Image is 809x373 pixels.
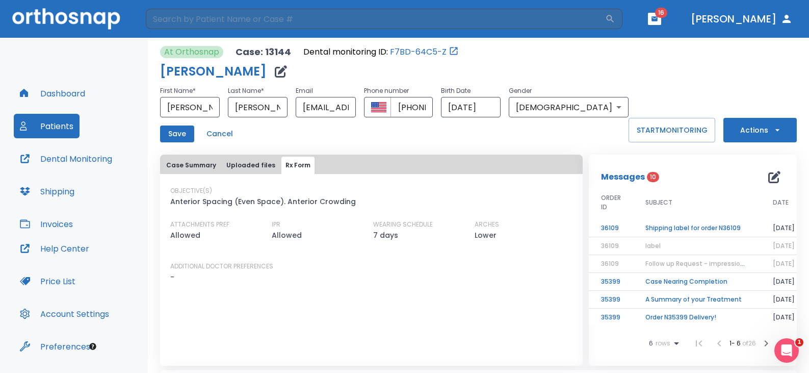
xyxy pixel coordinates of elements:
p: Dental monitoring ID: [303,46,388,58]
td: [DATE] [761,309,807,327]
p: ADDITIONAL DOCTOR PREFERENCES [170,262,273,271]
span: DATE [773,198,789,207]
p: Birth Date [441,85,501,97]
button: Shipping [14,179,81,204]
p: Messages [601,171,645,183]
p: ARCHES [475,220,499,229]
input: Last Name [228,97,288,117]
button: Actions [723,118,797,142]
button: STARTMONITORING [629,118,715,142]
input: Email [296,97,355,117]
div: Tooltip anchor [88,342,97,351]
span: 1 - 6 [729,339,742,347]
span: Follow up Request - impressions not yet received [645,259,801,268]
span: 36109 [601,259,619,268]
img: Orthosnap [12,8,120,29]
button: Patients [14,114,80,138]
p: IPR [272,220,280,229]
span: [DATE] [773,259,795,268]
span: rows [653,340,670,347]
button: Account Settings [14,302,115,326]
div: tabs [162,157,581,174]
span: of 26 [742,339,756,347]
span: ORDER ID [601,193,621,212]
td: [DATE] [761,273,807,291]
td: 36109 [589,219,633,237]
p: Lower [475,229,497,241]
button: Uploaded files [222,157,279,174]
button: [PERSON_NAME] [687,10,797,28]
p: Allowed [272,229,302,241]
button: Select country [371,100,386,115]
input: Search by Patient Name or Case # [146,9,605,29]
button: Rx Form [281,157,315,174]
td: A Summary of your Treatment [633,291,761,309]
button: Save [160,126,194,142]
span: 10 [647,172,659,182]
iframe: Intercom live chat [774,338,799,363]
td: 35399 [589,309,633,327]
p: - [170,271,174,283]
h1: [PERSON_NAME] [160,65,267,78]
td: Order N35399 Delivery! [633,309,761,327]
p: Phone number [364,85,433,97]
p: Gender [509,85,629,97]
p: WEARING SCHEDULE [373,220,433,229]
td: [DATE] [761,291,807,309]
td: Shipping label for order N36109 [633,219,761,237]
td: 35399 [589,273,633,291]
p: First Name * [160,85,220,97]
span: 16 [655,8,667,18]
button: Dental Monitoring [14,146,118,171]
td: Case Nearing Completion [633,273,761,291]
p: ATTACHMENTS PREF. [170,220,231,229]
p: OBJECTIVE(S) [170,186,212,195]
input: Phone number [390,97,433,117]
td: [DATE] [761,219,807,237]
span: [DATE] [773,241,795,250]
p: At Orthosnap [164,46,219,58]
p: Anterior Spacing (Even Space). Anterior Crowding [170,195,356,208]
p: Case: 13144 [236,46,291,58]
p: Allowed [170,229,200,241]
button: Dashboard [14,81,91,106]
p: 7 days [373,229,398,241]
p: Email [296,85,355,97]
span: SUBJECT [645,198,672,207]
span: label [645,241,661,250]
span: 6 [649,340,653,347]
input: First Name [160,97,220,117]
button: Case Summary [162,157,220,174]
td: 35399 [589,291,633,309]
button: Cancel [202,126,237,142]
a: F7BD-64C5-Z [390,46,447,58]
input: Choose date, selected date is Oct 15, 1950 [441,97,501,117]
div: [DEMOGRAPHIC_DATA] [509,97,629,117]
p: Last Name * [228,85,288,97]
span: 1 [795,338,803,346]
button: Invoices [14,212,79,236]
div: Open patient in dental monitoring portal [303,46,459,58]
button: Help Center [14,236,95,261]
span: 36109 [601,241,619,250]
button: Preferences [14,334,96,359]
button: Price List [14,269,82,293]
